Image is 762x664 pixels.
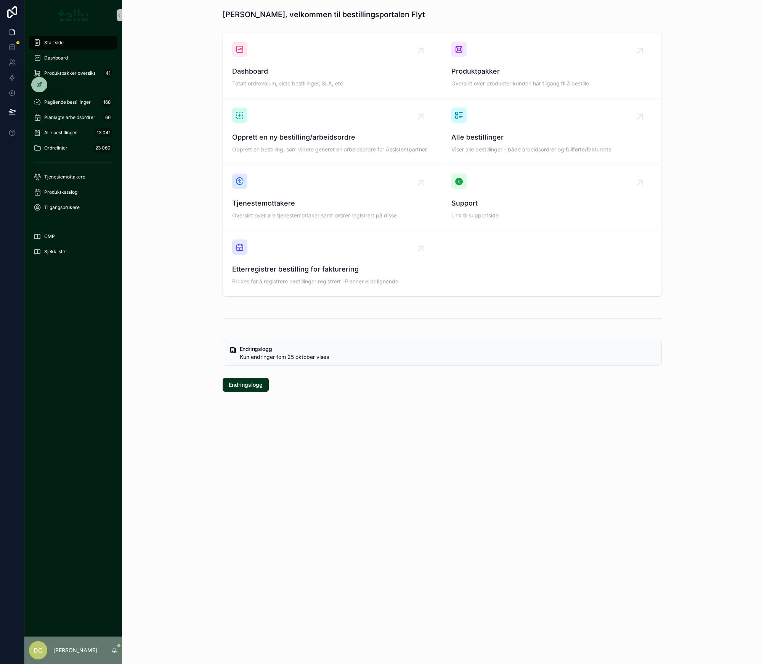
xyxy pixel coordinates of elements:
[103,113,113,122] div: 66
[24,31,122,268] div: scrollable content
[442,32,661,98] a: ProduktpakkerOversikt over produkter kunden har tilgang til å bestille
[44,55,68,61] span: Dashboard
[451,198,652,209] span: Support
[240,354,329,360] span: Kun endringer fom 25 oktober vises
[442,98,661,164] a: Alle bestillingerViser alle bestillinger - både arbeidsordrer og fullførte/fakturerte
[232,264,433,275] span: Etterregistrer bestilling for fakturering
[29,201,117,214] a: Tilgangsbrukere
[53,646,97,654] p: [PERSON_NAME]
[103,69,113,78] div: 41
[29,36,117,50] a: Startside
[232,278,433,285] span: Brukes for å registrere bestillinger registrert i Planner eller lignende
[223,9,425,20] h1: [PERSON_NAME], velkommen til bestillingsportalen Flyt
[29,111,117,124] a: Planlagte arbeidsordrer66
[240,353,655,361] div: Kun endringer fom 25 oktober vises
[44,114,95,121] span: Planlagte arbeidsordrer
[232,212,433,219] span: Oversikt over alle tjenestemottaker samt ordrer registrert på disse
[44,99,91,105] span: Pågående bestillinger
[101,98,113,107] div: 168
[29,126,117,140] a: Alle bestillinger13 041
[232,66,433,77] span: Dashboard
[34,646,43,655] span: DC
[232,132,433,143] span: Opprett en ny bestilling/arbeidsordre
[93,143,113,153] div: 23 060
[95,128,113,137] div: 13 041
[29,141,117,155] a: Ordrelinjer23 060
[229,381,263,389] span: Endringslogg
[223,32,442,98] a: DashboardTotalt ordrevolum, siste bestillinger, SLA, etc
[442,164,661,230] a: SupportLink til supportside
[44,145,67,151] span: Ordrelinjer
[451,66,652,77] span: Produktpakker
[29,95,117,109] a: Pågående bestillinger168
[29,230,117,243] a: CMP
[451,132,652,143] span: Alle bestillinger
[451,80,652,87] span: Oversikt over produkter kunden har tilgang til å bestille
[240,346,655,352] h5: Endringslogg
[44,189,77,195] span: Produktkatalog
[44,130,77,136] span: Alle bestillinger
[223,98,442,164] a: Opprett en ny bestilling/arbeidsordreOpprett en bestilling, som videre generer en arbeidsordre fo...
[44,249,65,255] span: Sjekkliste
[232,146,433,153] span: Opprett en bestilling, som videre generer en arbeidsordre for Assistentpartner
[58,9,88,21] img: App logo
[29,51,117,65] a: Dashboard
[451,212,652,219] span: Link til supportside
[29,170,117,184] a: Tjenestemottakere
[232,80,433,87] span: Totalt ordrevolum, siste bestillinger, SLA, etc
[44,174,85,180] span: Tjenestemottakere
[44,40,64,46] span: Startside
[29,185,117,199] a: Produktkatalog
[223,378,269,392] button: Endringslogg
[29,66,117,80] a: Produktpakker oversikt41
[451,146,652,153] span: Viser alle bestillinger - både arbeidsordrer og fullførte/fakturerte
[44,70,95,76] span: Produktpakker oversikt
[44,204,80,211] span: Tilgangsbrukere
[44,233,55,240] span: CMP
[29,245,117,259] a: Sjekkliste
[223,230,442,296] a: Etterregistrer bestilling for faktureringBrukes for å registrere bestillinger registrert i Planne...
[232,198,433,209] span: Tjenestemottakere
[223,164,442,230] a: TjenestemottakereOversikt over alle tjenestemottaker samt ordrer registrert på disse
